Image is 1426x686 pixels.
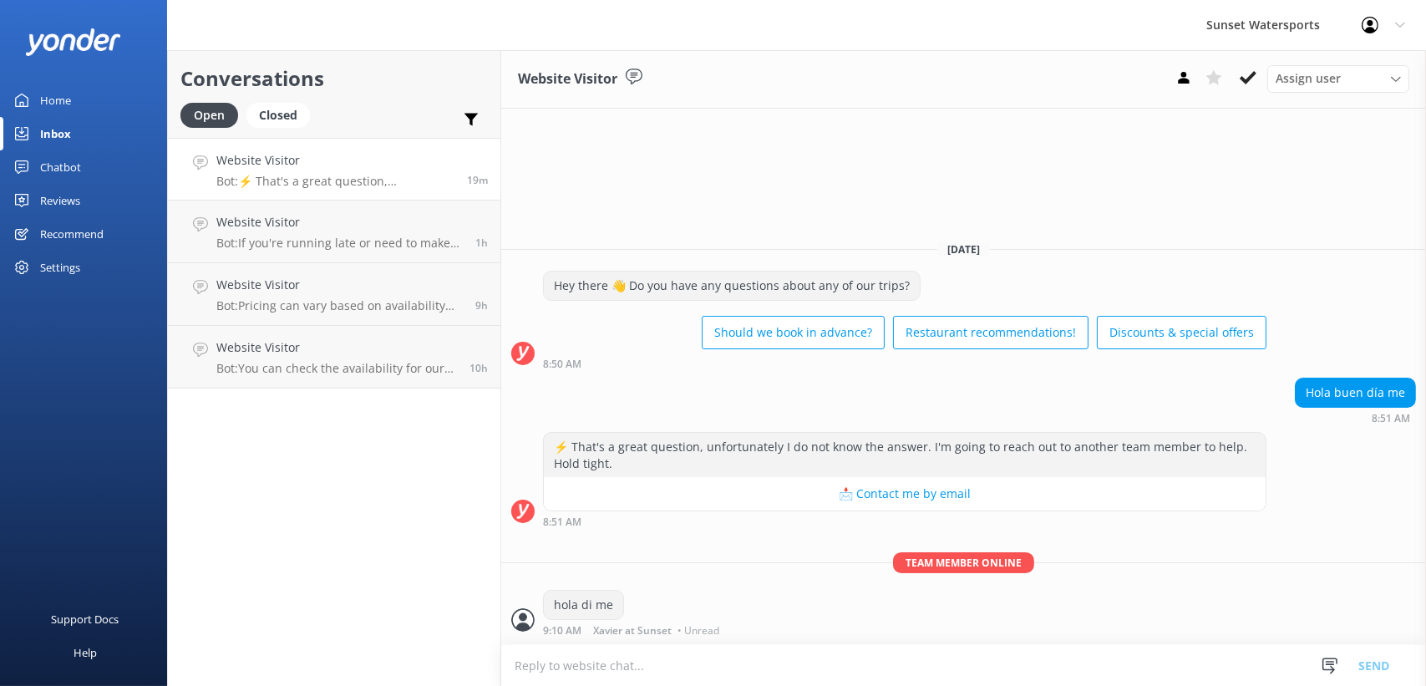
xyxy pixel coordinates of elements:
[593,626,672,636] span: Xavier at Sunset
[518,69,617,90] h3: Website Visitor
[543,359,581,369] strong: 8:50 AM
[180,105,246,124] a: Open
[1097,316,1266,349] button: Discounts & special offers
[469,361,488,375] span: Sep 14 2025 09:50pm (UTC -05:00) America/Cancun
[893,316,1089,349] button: Restaurant recommendations!
[216,213,463,231] h4: Website Visitor
[543,624,723,636] div: Sep 15 2025 08:10am (UTC -05:00) America/Cancun
[543,517,581,527] strong: 8:51 AM
[1276,69,1341,88] span: Assign user
[216,174,454,189] p: Bot: ⚡ That's a great question, unfortunately I do not know the answer. I'm going to reach out to...
[216,361,457,376] p: Bot: You can check the availability for our sunset cruises and book your spot at [URL][DOMAIN_NAM...
[475,236,488,250] span: Sep 15 2025 06:25am (UTC -05:00) America/Cancun
[168,138,500,201] a: Website VisitorBot:⚡ That's a great question, unfortunately I do not know the answer. I'm going t...
[180,63,488,94] h2: Conversations
[40,84,71,117] div: Home
[937,242,990,257] span: [DATE]
[216,151,454,170] h4: Website Visitor
[544,477,1266,511] button: 📩 Contact me by email
[467,173,488,187] span: Sep 15 2025 07:51am (UTC -05:00) America/Cancun
[1267,65,1409,92] div: Assign User
[216,276,463,294] h4: Website Visitor
[544,433,1266,477] div: ⚡ That's a great question, unfortunately I do not know the answer. I'm going to reach out to anot...
[168,201,500,263] a: Website VisitorBot:If you're running late or need to make changes to your reservation, please giv...
[543,358,1266,369] div: Sep 15 2025 07:50am (UTC -05:00) America/Cancun
[52,602,119,636] div: Support Docs
[475,298,488,313] span: Sep 14 2025 10:42pm (UTC -05:00) America/Cancun
[246,103,310,128] div: Closed
[168,326,500,389] a: Website VisitorBot:You can check the availability for our sunset cruises and book your spot at [U...
[216,338,457,357] h4: Website Visitor
[1295,412,1416,424] div: Sep 15 2025 07:51am (UTC -05:00) America/Cancun
[40,184,80,217] div: Reviews
[1372,414,1410,424] strong: 8:51 AM
[40,251,80,284] div: Settings
[168,263,500,326] a: Website VisitorBot:Pricing can vary based on availability and seasonality. If you're seeing a dif...
[543,626,581,636] strong: 9:10 AM
[40,150,81,184] div: Chatbot
[543,516,1266,527] div: Sep 15 2025 07:51am (UTC -05:00) America/Cancun
[246,105,318,124] a: Closed
[40,217,104,251] div: Recommend
[1296,379,1415,407] div: Hola buen día me
[40,117,71,150] div: Inbox
[216,298,463,313] p: Bot: Pricing can vary based on availability and seasonality. If you're seeing a different price a...
[216,236,463,251] p: Bot: If you're running late or need to make changes to your reservation, please give our office a...
[25,28,121,56] img: yonder-white-logo.png
[544,272,920,300] div: Hey there 👋 Do you have any questions about any of our trips?
[702,316,885,349] button: Should we book in advance?
[893,552,1034,573] span: Team member online
[677,626,719,636] span: • Unread
[74,636,97,669] div: Help
[180,103,238,128] div: Open
[544,591,623,619] div: hola di me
